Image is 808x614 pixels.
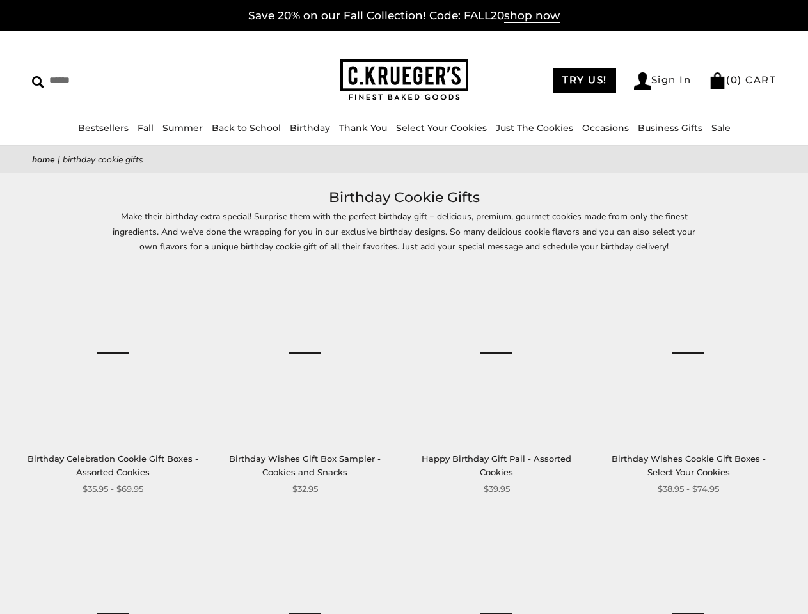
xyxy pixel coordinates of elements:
a: Sign In [634,72,692,90]
h1: Birthday Cookie Gifts [51,186,757,209]
a: Birthday Wishes Cookie Gift Boxes - Select Your Cookies [612,453,766,477]
img: Bag [709,72,726,89]
a: Birthday Wishes Cookie Gift Boxes - Select Your Cookies [602,267,775,439]
a: Birthday Wishes Gift Box Sampler - Cookies and Snacks [219,267,392,439]
a: Happy Birthday Gift Pail - Assorted Cookies [422,453,571,477]
a: Just The Cookies [496,122,573,134]
a: Summer [162,122,203,134]
p: Make their birthday extra special! Surprise them with the perfect birthday gift – delicious, prem... [110,209,699,253]
span: | [58,153,60,166]
img: Search [32,76,44,88]
a: Birthday Celebration Cookie Gift Boxes - Assorted Cookies [28,453,198,477]
a: Fall [138,122,154,134]
input: Search [32,70,202,90]
span: Birthday Cookie Gifts [63,153,143,166]
span: $32.95 [292,482,318,496]
nav: breadcrumbs [32,152,776,167]
span: shop now [504,9,560,23]
img: Account [634,72,651,90]
a: Home [32,153,55,166]
a: Happy Birthday Gift Pail - Assorted Cookies [410,267,583,439]
a: Select Your Cookies [396,122,487,134]
a: Back to School [212,122,281,134]
img: C.KRUEGER'S [340,59,468,101]
a: Sale [711,122,731,134]
a: Business Gifts [638,122,702,134]
a: Birthday Celebration Cookie Gift Boxes - Assorted Cookies [27,267,200,439]
a: (0) CART [709,74,776,86]
a: Save 20% on our Fall Collection! Code: FALL20shop now [248,9,560,23]
span: 0 [731,74,738,86]
span: $35.95 - $69.95 [83,482,143,496]
a: Birthday [290,122,330,134]
a: Occasions [582,122,629,134]
a: TRY US! [553,68,616,93]
a: Bestsellers [78,122,129,134]
a: Thank You [339,122,387,134]
span: $39.95 [484,482,510,496]
span: $38.95 - $74.95 [658,482,719,496]
a: Birthday Wishes Gift Box Sampler - Cookies and Snacks [229,453,381,477]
